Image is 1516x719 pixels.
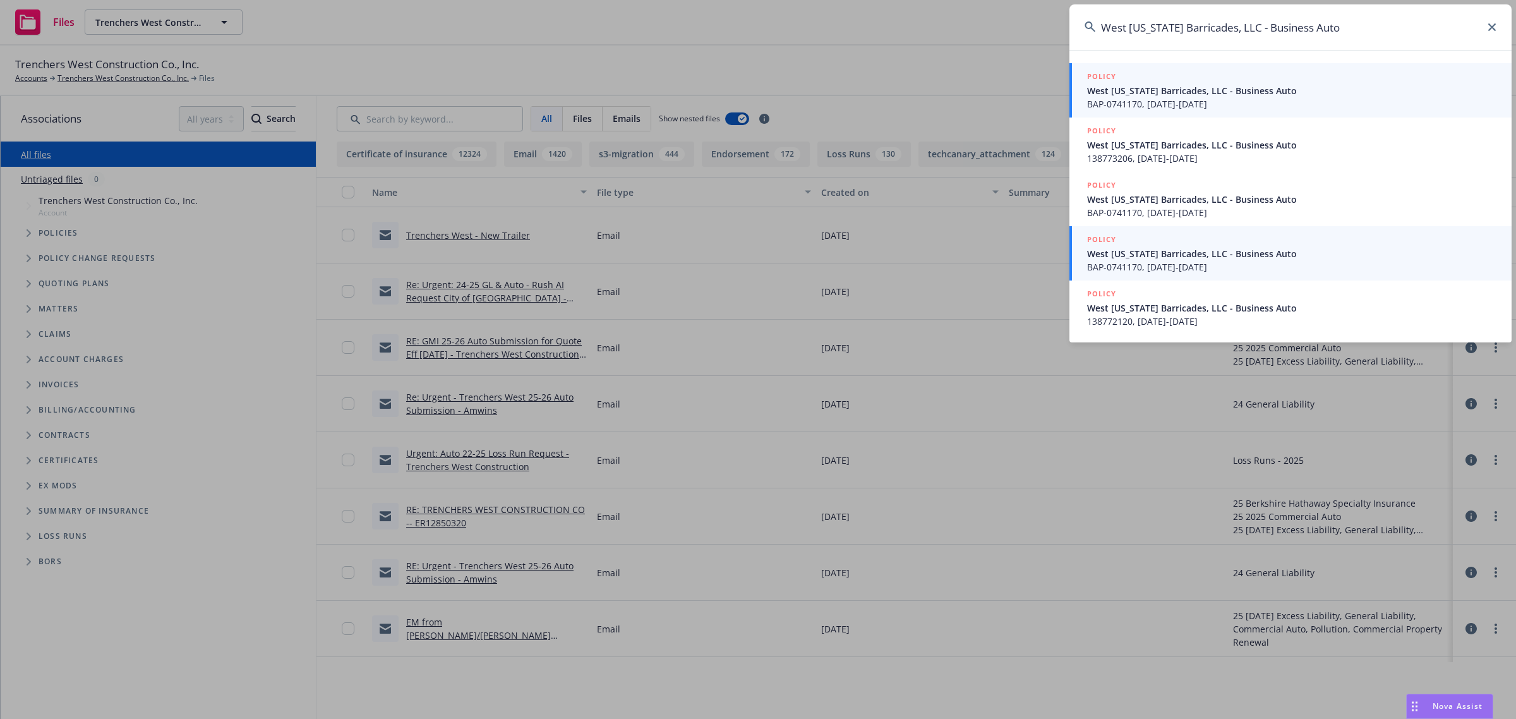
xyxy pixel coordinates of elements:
h5: POLICY [1087,179,1116,191]
h5: POLICY [1087,233,1116,246]
span: BAP-0741170, [DATE]-[DATE] [1087,260,1496,274]
span: West [US_STATE] Barricades, LLC - Business Auto [1087,138,1496,152]
h5: POLICY [1087,287,1116,300]
span: 138773206, [DATE]-[DATE] [1087,152,1496,165]
a: POLICYWest [US_STATE] Barricades, LLC - Business AutoBAP-0741170, [DATE]-[DATE] [1069,172,1512,226]
a: POLICYWest [US_STATE] Barricades, LLC - Business AutoBAP-0741170, [DATE]-[DATE] [1069,226,1512,281]
h5: POLICY [1087,124,1116,137]
div: Drag to move [1407,694,1423,718]
span: Nova Assist [1433,701,1483,711]
span: BAP-0741170, [DATE]-[DATE] [1087,206,1496,219]
span: West [US_STATE] Barricades, LLC - Business Auto [1087,247,1496,260]
input: Search... [1069,4,1512,50]
span: West [US_STATE] Barricades, LLC - Business Auto [1087,301,1496,315]
span: West [US_STATE] Barricades, LLC - Business Auto [1087,84,1496,97]
span: 138772120, [DATE]-[DATE] [1087,315,1496,328]
a: POLICYWest [US_STATE] Barricades, LLC - Business Auto138772120, [DATE]-[DATE] [1069,281,1512,335]
h5: POLICY [1087,70,1116,83]
a: POLICYWest [US_STATE] Barricades, LLC - Business Auto138773206, [DATE]-[DATE] [1069,118,1512,172]
a: POLICYWest [US_STATE] Barricades, LLC - Business AutoBAP-0741170, [DATE]-[DATE] [1069,63,1512,118]
span: West [US_STATE] Barricades, LLC - Business Auto [1087,193,1496,206]
button: Nova Assist [1406,694,1493,719]
span: BAP-0741170, [DATE]-[DATE] [1087,97,1496,111]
